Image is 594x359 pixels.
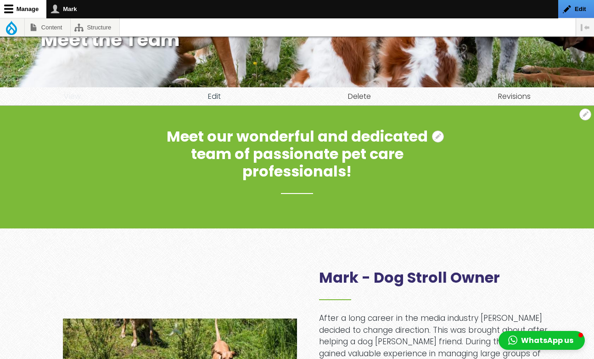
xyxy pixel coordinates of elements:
[144,87,284,106] a: Edit
[71,18,119,36] a: Structure
[432,131,444,142] button: Open Meet our wonderful and dedicated team of passionate pet care professionals! configuration op...
[148,128,447,194] h2: Meet our wonderful and dedicated team of passionate pet care professionals!
[499,331,585,350] button: WhatsApp us
[576,18,594,36] button: Vertical orientation
[319,269,553,300] h2: Mark - Dog Stroll Owner
[41,28,335,51] h1: Meet the Team
[284,87,434,106] a: Delete
[434,87,594,106] a: Revisions
[25,18,70,36] a: Content
[579,108,591,120] button: Open Meet our wonderful and dedicated team of passionate pet care professionals! configuration op...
